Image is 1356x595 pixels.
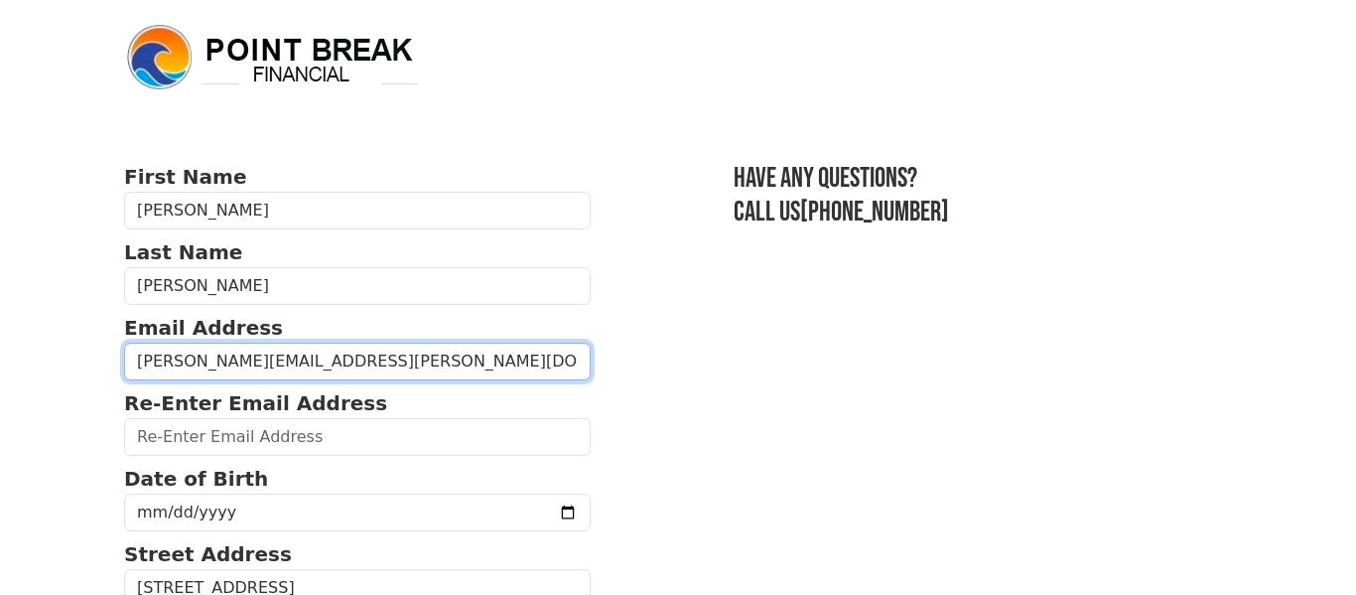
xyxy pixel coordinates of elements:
[800,196,949,228] a: [PHONE_NUMBER]
[124,22,422,93] img: logo.png
[124,467,268,491] strong: Date of Birth
[124,391,387,415] strong: Re-Enter Email Address
[124,542,292,566] strong: Street Address
[124,165,246,189] strong: First Name
[124,240,242,264] strong: Last Name
[734,162,1232,196] h3: Have any questions?
[124,267,591,305] input: Last Name
[124,192,591,229] input: First Name
[734,196,1232,229] h3: Call us
[124,418,591,456] input: Re-Enter Email Address
[124,343,591,380] input: Email Address
[124,316,283,340] strong: Email Address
